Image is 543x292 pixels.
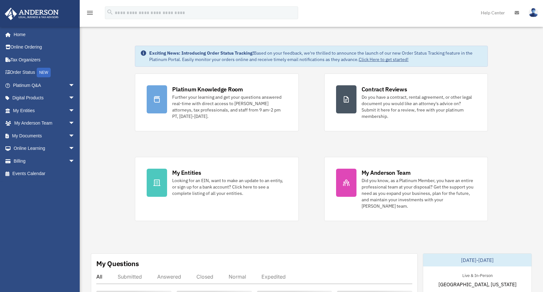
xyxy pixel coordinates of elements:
[4,142,84,155] a: Online Learningarrow_drop_down
[96,259,139,268] div: My Questions
[69,92,81,105] span: arrow_drop_down
[4,104,84,117] a: My Entitiesarrow_drop_down
[69,117,81,130] span: arrow_drop_down
[261,273,286,280] div: Expedited
[4,129,84,142] a: My Documentsarrow_drop_down
[172,169,201,177] div: My Entities
[4,28,81,41] a: Home
[69,104,81,117] span: arrow_drop_down
[359,57,408,62] a: Click Here to get started!
[362,94,476,119] div: Do you have a contract, rental agreement, or other legal document you would like an attorney's ad...
[135,73,298,131] a: Platinum Knowledge Room Further your learning and get your questions answered real-time with dire...
[172,177,287,196] div: Looking for an EIN, want to make an update to an entity, or sign up for a bank account? Click her...
[69,142,81,155] span: arrow_drop_down
[69,129,81,142] span: arrow_drop_down
[4,92,84,104] a: Digital Productsarrow_drop_down
[118,273,142,280] div: Submitted
[157,273,181,280] div: Answered
[172,94,287,119] div: Further your learning and get your questions answered real-time with direct access to [PERSON_NAM...
[86,9,94,17] i: menu
[324,157,488,221] a: My Anderson Team Did you know, as a Platinum Member, you have an entire professional team at your...
[69,155,81,168] span: arrow_drop_down
[96,273,102,280] div: All
[4,117,84,130] a: My Anderson Teamarrow_drop_down
[4,53,84,66] a: Tax Organizers
[149,50,482,63] div: Based on your feedback, we're thrilled to announce the launch of our new Order Status Tracking fe...
[362,169,411,177] div: My Anderson Team
[149,50,254,56] strong: Exciting News: Introducing Order Status Tracking!
[196,273,213,280] div: Closed
[86,11,94,17] a: menu
[229,273,246,280] div: Normal
[4,155,84,167] a: Billingarrow_drop_down
[4,66,84,79] a: Order StatusNEW
[106,9,114,16] i: search
[172,85,243,93] div: Platinum Knowledge Room
[37,68,51,77] div: NEW
[135,157,298,221] a: My Entities Looking for an EIN, want to make an update to an entity, or sign up for a bank accoun...
[4,79,84,92] a: Platinum Q&Aarrow_drop_down
[4,41,84,54] a: Online Ordering
[362,177,476,209] div: Did you know, as a Platinum Member, you have an entire professional team at your disposal? Get th...
[362,85,407,93] div: Contract Reviews
[324,73,488,131] a: Contract Reviews Do you have a contract, rental agreement, or other legal document you would like...
[529,8,538,17] img: User Pic
[69,79,81,92] span: arrow_drop_down
[3,8,61,20] img: Anderson Advisors Platinum Portal
[4,167,84,180] a: Events Calendar
[423,254,532,266] div: [DATE]-[DATE]
[457,272,498,278] div: Live & In-Person
[438,280,517,288] span: [GEOGRAPHIC_DATA], [US_STATE]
